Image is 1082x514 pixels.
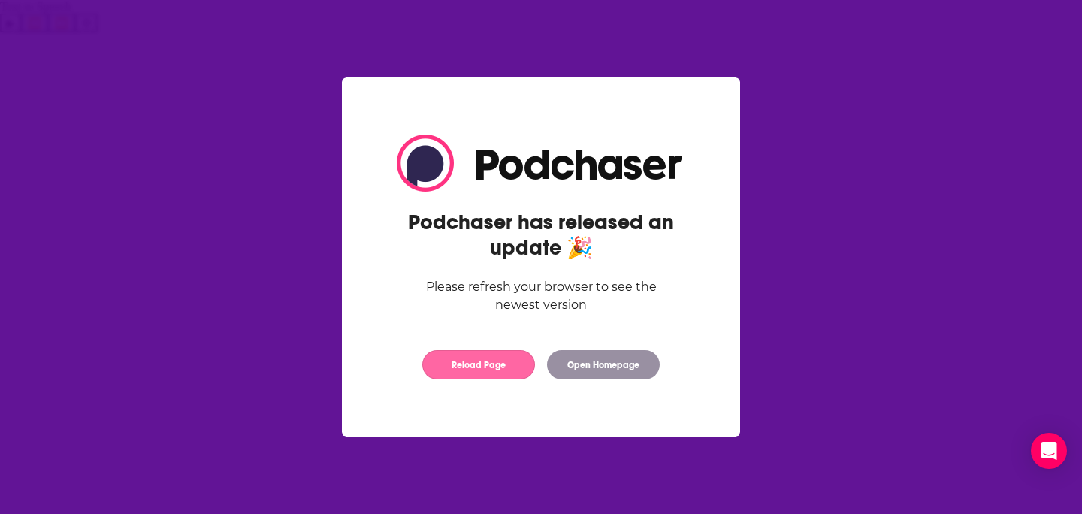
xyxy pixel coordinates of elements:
[422,350,535,379] button: Reload Page
[397,278,685,314] div: Please refresh your browser to see the newest version
[1031,433,1067,469] div: Open Intercom Messenger
[397,210,685,261] h2: Podchaser has released an update 🎉
[547,350,660,379] button: Open Homepage
[397,135,685,192] img: Logo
